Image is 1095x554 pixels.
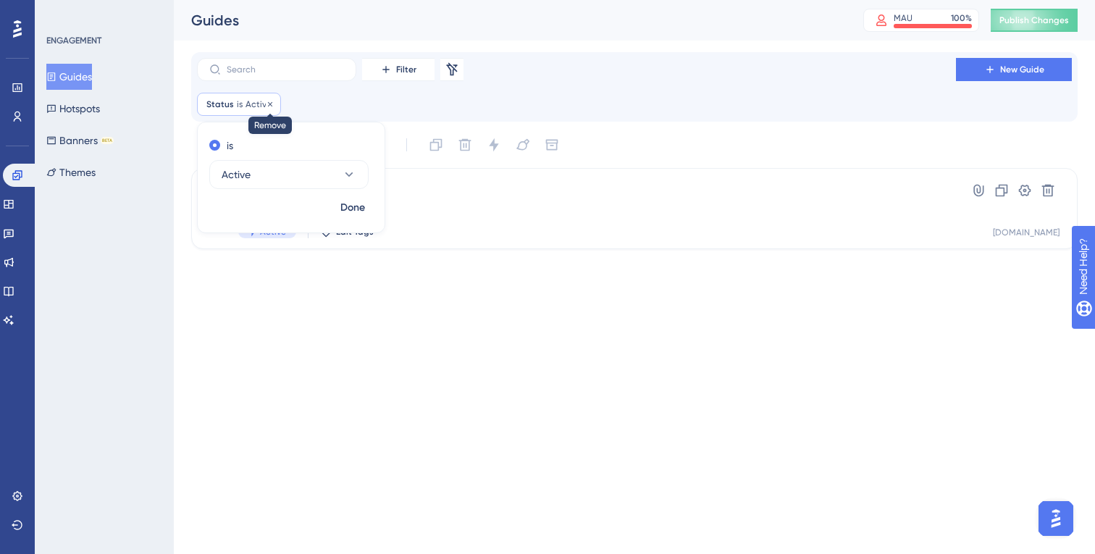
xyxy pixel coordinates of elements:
span: Need Help? [34,4,91,21]
div: ENGAGEMENT [46,35,101,46]
button: Done [332,195,373,221]
iframe: UserGuiding AI Assistant Launcher [1034,497,1078,540]
span: Reforge: AI Interview [238,179,915,196]
button: Filter [362,58,435,81]
span: Filter [396,64,416,75]
span: Publish Changes [999,14,1069,26]
label: is [227,137,233,154]
span: Done [340,199,365,217]
button: BannersBETA [46,127,114,154]
div: Last Updated: [DATE] 03:31 PM [238,202,915,214]
div: MAU [894,12,912,24]
span: Active [246,98,272,110]
div: BETA [101,137,114,144]
span: New Guide [1000,64,1044,75]
span: Status [206,98,234,110]
input: Search [227,64,344,75]
button: Themes [46,159,96,185]
button: New Guide [956,58,1072,81]
div: 100 % [951,12,972,24]
div: Guides [191,10,827,30]
div: [DOMAIN_NAME] [993,227,1060,238]
span: is [237,98,243,110]
button: Publish Changes [991,9,1078,32]
button: Active [209,160,369,189]
span: Active [222,166,251,183]
button: Guides [46,64,92,90]
button: Hotspots [46,96,100,122]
